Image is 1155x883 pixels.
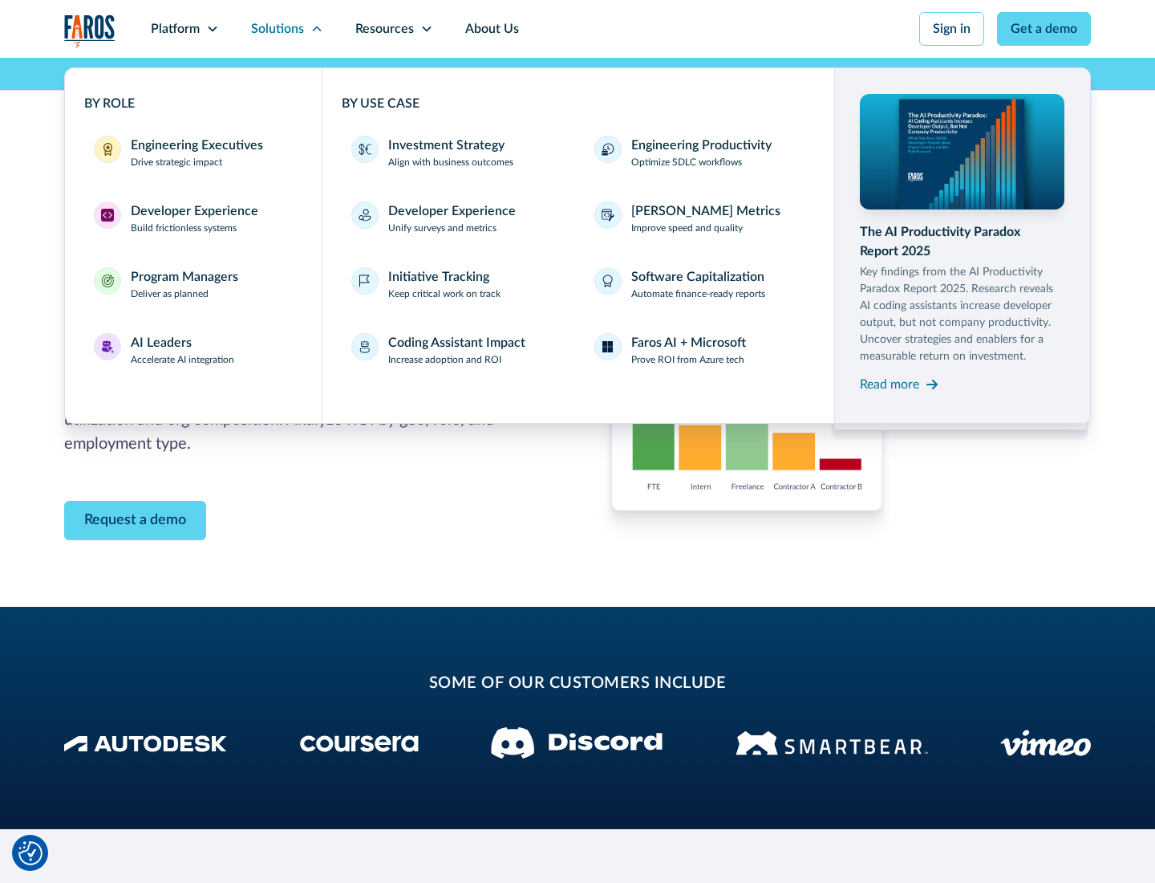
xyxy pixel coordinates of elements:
[997,12,1091,46] a: Get a demo
[631,136,772,155] div: Engineering Productivity
[101,209,114,222] img: Developer Experience
[18,841,43,865] img: Revisit consent button
[151,19,200,39] div: Platform
[631,221,743,235] p: Improve speed and quality
[131,333,192,352] div: AI Leaders
[131,155,222,169] p: Drive strategic impact
[736,728,928,758] img: Smartbear Logo
[101,275,114,287] img: Program Managers
[388,201,516,221] div: Developer Experience
[585,192,815,245] a: [PERSON_NAME] MetricsImprove speed and quality
[355,19,414,39] div: Resources
[860,375,919,394] div: Read more
[64,14,115,47] a: home
[131,221,237,235] p: Build frictionless systems
[1000,730,1091,756] img: Vimeo logo
[101,340,114,353] img: AI Leaders
[631,352,744,367] p: Prove ROI from Azure tech
[860,94,1065,397] a: The AI Productivity Paradox Report 2025Key findings from the AI Productivity Paradox Report 2025....
[84,126,302,179] a: Engineering ExecutivesEngineering ExecutivesDrive strategic impact
[64,58,1091,424] nav: Solutions
[342,323,572,376] a: Coding Assistant ImpactIncrease adoption and ROI
[631,287,765,301] p: Automate finance-ready reports
[342,94,815,113] div: BY USE CASE
[342,126,572,179] a: Investment StrategyAlign with business outcomes
[491,727,663,759] img: Discord logo
[131,352,234,367] p: Accelerate AI integration
[631,201,780,221] div: [PERSON_NAME] Metrics
[631,155,742,169] p: Optimize SDLC workflows
[388,155,513,169] p: Align with business outcomes
[585,258,815,311] a: Software CapitalizationAutomate finance-ready reports
[64,501,206,540] a: Contact Modal
[84,258,302,311] a: Program ManagersProgram ManagersDeliver as planned
[388,333,525,352] div: Coding Assistant Impact
[84,192,302,245] a: Developer ExperienceDeveloper ExperienceBuild frictionless systems
[342,258,572,311] a: Initiative TrackingKeep critical work on track
[388,221,496,235] p: Unify surveys and metrics
[251,19,304,39] div: Solutions
[84,94,302,113] div: BY ROLE
[192,671,962,695] h2: some of our customers include
[585,126,815,179] a: Engineering ProductivityOptimize SDLC workflows
[860,264,1065,365] p: Key findings from the AI Productivity Paradox Report 2025. Research reveals AI coding assistants ...
[300,735,419,752] img: Coursera Logo
[84,323,302,376] a: AI LeadersAI LeadersAccelerate AI integration
[388,136,505,155] div: Investment Strategy
[631,267,764,287] div: Software Capitalization
[585,323,815,376] a: Faros AI + MicrosoftProve ROI from Azure tech
[64,14,115,47] img: Logo of the analytics and reporting company Faros.
[101,143,114,156] img: Engineering Executives
[131,287,209,301] p: Deliver as planned
[342,192,572,245] a: Developer ExperienceUnify surveys and metrics
[131,267,238,287] div: Program Managers
[860,222,1065,261] div: The AI Productivity Paradox Report 2025
[919,12,984,46] a: Sign in
[64,735,227,752] img: Autodesk Logo
[131,201,258,221] div: Developer Experience
[131,136,263,155] div: Engineering Executives
[18,841,43,865] button: Cookie Settings
[388,352,501,367] p: Increase adoption and ROI
[388,287,500,301] p: Keep critical work on track
[388,267,489,287] div: Initiative Tracking
[631,333,746,352] div: Faros AI + Microsoft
